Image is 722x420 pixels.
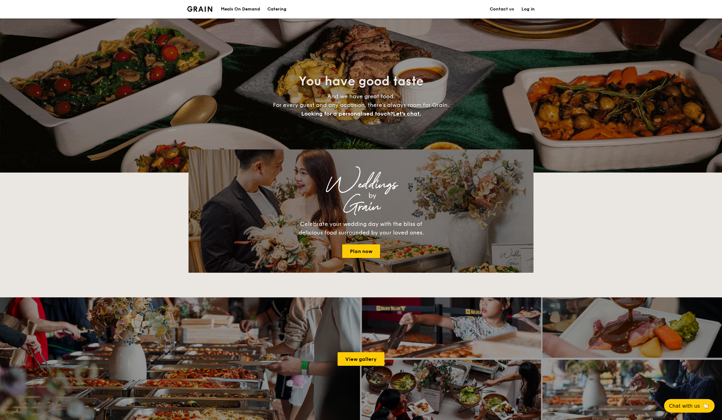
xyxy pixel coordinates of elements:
[342,244,380,258] a: Plan now
[338,352,384,366] a: View gallery
[187,6,212,12] img: Grain
[702,402,710,410] span: 🦙
[266,190,479,201] div: by
[292,220,430,237] div: Celebrate your wedding day with the bliss of delicious food surrounded by your loved ones.
[669,403,700,409] span: Chat with us
[243,201,479,212] div: Grain
[187,6,212,12] a: Logotype
[664,399,715,413] button: Chat with us🦙
[243,179,479,190] div: Weddings
[189,144,533,149] div: Loading menus magically...
[393,110,421,117] span: Let's chat.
